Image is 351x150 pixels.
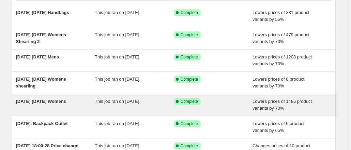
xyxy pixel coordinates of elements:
span: This job ran on [DATE]. [95,121,140,126]
span: [DATE], Backpack Outlet [16,121,68,126]
span: Complete [181,54,198,60]
span: This job ran on [DATE]. [95,77,140,82]
span: Lowers prices of 1486 product variants by 70% [253,99,312,111]
span: [DATE] [DATE] Womens [16,99,66,104]
span: Lowers prices of 479 product variants by 70% [253,32,309,44]
span: Complete [181,143,198,149]
span: This job ran on [DATE]. [95,143,140,148]
span: [DATE] [DATE] Womens Shearling 2 [16,32,66,44]
span: Complete [181,121,198,126]
span: This job ran on [DATE]. [95,10,140,15]
span: Complete [181,10,198,15]
span: This job ran on [DATE]. [95,32,140,37]
span: [DATE] [DATE] Womens shearling [16,77,66,88]
span: [DATE] [DATE] Handbags [16,10,69,15]
span: This job ran on [DATE]. [95,99,140,104]
span: Complete [181,99,198,104]
span: Lowers prices of 381 product variants by 55% [253,10,309,22]
span: Lowers prices of 1208 product variants by 70% [253,54,312,66]
span: This job ran on [DATE]. [95,54,140,59]
span: [DATE] [DATE] Mens [16,54,59,59]
span: Lowers prices of 6 product variants by 65% [253,121,304,133]
span: Lowers prices of 8 product variants by 70% [253,77,304,88]
span: Complete [181,32,198,38]
span: Complete [181,77,198,82]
